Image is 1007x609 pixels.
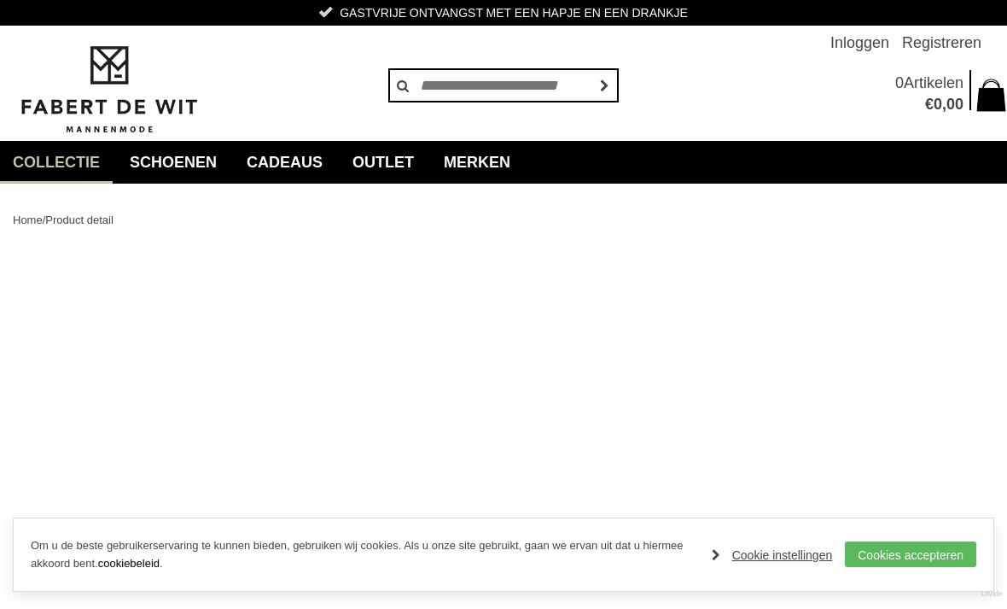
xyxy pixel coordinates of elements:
p: Om u de beste gebruikerservaring te kunnen bieden, gebruiken wij cookies. Als u onze site gebruik... [31,537,695,573]
a: Home [13,214,43,226]
span: 00 [946,96,963,113]
span: € [925,96,934,113]
span: , [942,96,946,113]
a: cookiebeleid [98,557,160,570]
a: Cookies accepteren [845,542,976,567]
a: Cadeaus [234,141,335,184]
span: / [43,214,46,226]
img: Fabert de Wit [13,44,205,136]
a: Inloggen [830,26,889,60]
a: Schoenen [117,141,230,184]
span: 0 [934,96,942,113]
a: Outlet [340,141,427,184]
a: Product detail [45,214,114,226]
span: Artikelen [904,74,963,91]
a: Registreren [902,26,981,60]
span: 0 [895,74,904,91]
a: Cookie instellingen [712,542,833,568]
a: Merken [431,141,523,184]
